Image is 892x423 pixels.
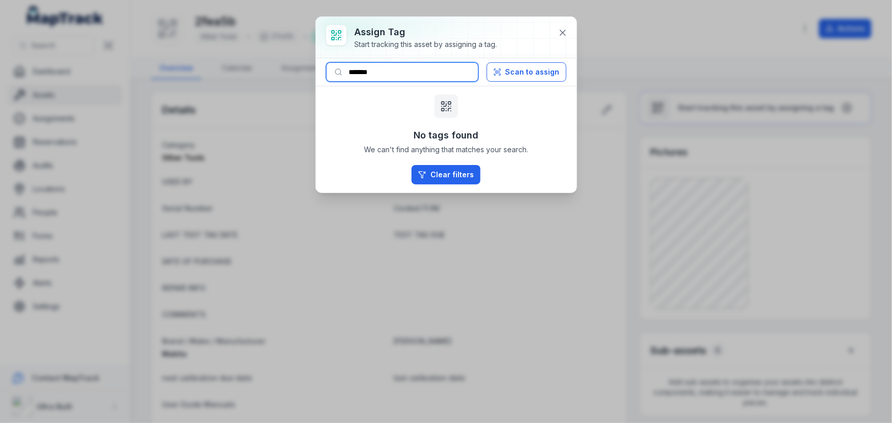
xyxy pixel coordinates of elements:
h3: No tags found [414,128,478,143]
button: Clear filters [411,165,481,184]
button: Scan to assign [487,62,566,82]
div: Start tracking this asset by assigning a tag. [355,39,497,50]
h3: Assign tag [355,25,497,39]
span: We can't find anything that matches your search. [364,145,528,155]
